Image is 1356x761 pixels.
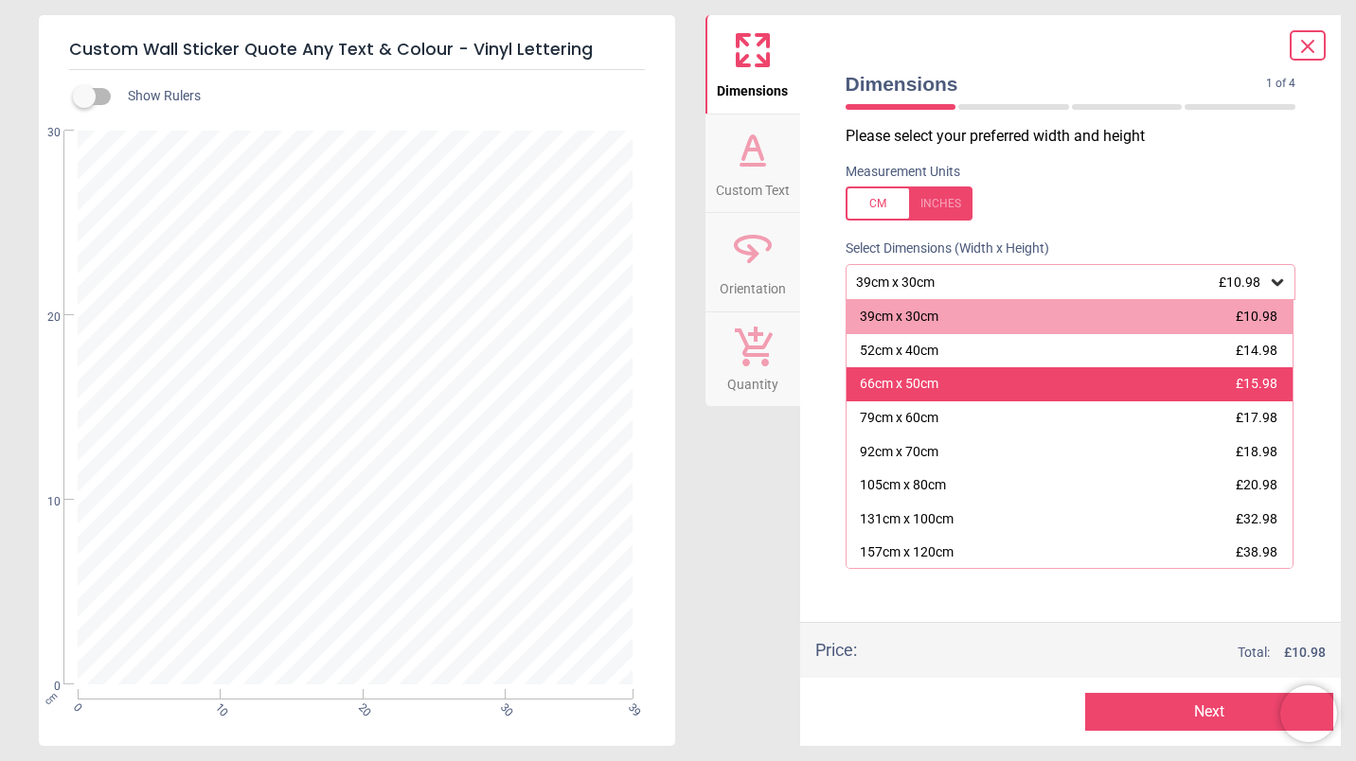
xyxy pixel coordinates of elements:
[705,213,800,311] button: Orientation
[860,543,954,562] div: 157cm x 120cm
[885,644,1327,663] div: Total:
[1284,644,1326,663] span: £
[1266,76,1295,92] span: 1 of 4
[1236,376,1277,391] span: £15.98
[25,310,61,326] span: 20
[1236,343,1277,358] span: £14.98
[705,115,800,213] button: Custom Text
[1236,477,1277,492] span: £20.98
[846,163,960,182] label: Measurement Units
[1085,693,1333,731] button: Next
[846,70,1267,97] span: Dimensions
[705,15,800,114] button: Dimensions
[815,638,857,662] div: Price :
[25,679,61,695] span: 0
[25,125,61,141] span: 30
[720,271,786,299] span: Orientation
[1280,685,1337,742] iframe: Brevo live chat
[860,476,946,495] div: 105cm x 80cm
[830,239,1049,258] label: Select Dimensions (Width x Height)
[1236,444,1277,459] span: £18.98
[69,30,645,70] h5: Custom Wall Sticker Quote Any Text & Colour - Vinyl Lettering
[1236,410,1277,425] span: £17.98
[1219,274,1260,290] span: £10.98
[846,126,1311,147] p: Please select your preferred width and height
[860,443,938,462] div: 92cm x 70cm
[1292,645,1326,660] span: 10.98
[1236,511,1277,526] span: £32.98
[705,312,800,407] button: Quantity
[860,342,938,361] div: 52cm x 40cm
[854,274,1269,291] div: 39cm x 30cm
[860,510,954,529] div: 131cm x 100cm
[727,366,778,395] span: Quantity
[25,494,61,510] span: 10
[860,409,938,428] div: 79cm x 60cm
[1236,309,1277,324] span: £10.98
[84,85,675,108] div: Show Rulers
[860,308,938,327] div: 39cm x 30cm
[716,172,790,201] span: Custom Text
[1236,544,1277,559] span: £38.98
[717,73,788,101] span: Dimensions
[860,375,938,394] div: 66cm x 50cm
